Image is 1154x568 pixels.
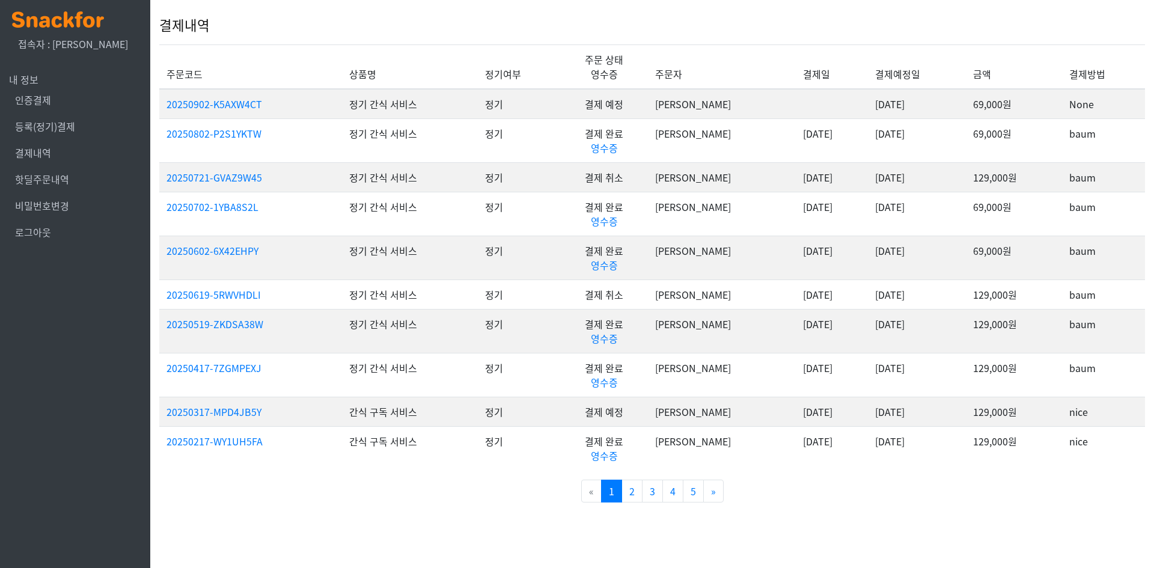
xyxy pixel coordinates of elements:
[966,426,1062,470] td: 129,000원
[591,258,618,272] a: 영수증
[966,118,1062,162] td: 69,000원
[561,353,648,397] td: 결제 완료
[159,480,1145,502] nav: Page navigation example
[342,118,477,162] td: 정기 간식 서비스
[342,44,477,89] th: 상품명
[478,89,561,119] td: 정기
[648,353,796,397] td: [PERSON_NAME]
[561,236,648,279] td: 결제 완료
[342,89,477,119] td: 정기 간식 서비스
[1062,426,1145,470] td: nice
[648,309,796,353] td: [PERSON_NAME]
[703,480,724,502] a: »
[15,119,75,133] a: 등록(정기)결제
[166,405,261,419] a: 20250317-MPD4JB5Y
[796,309,868,353] td: [DATE]
[166,434,263,448] a: 20250217-WY1UH5FA
[159,44,342,89] th: 주문코드
[966,309,1062,353] td: 129,000원
[1062,118,1145,162] td: baum
[683,480,704,502] a: 5
[796,236,868,279] td: [DATE]
[478,236,561,279] td: 정기
[342,309,477,353] td: 정기 간식 서비스
[1062,353,1145,397] td: baum
[1062,309,1145,353] td: baum
[868,236,966,279] td: [DATE]
[796,279,868,309] td: [DATE]
[561,118,648,162] td: 결제 완료
[478,426,561,470] td: 정기
[591,448,618,463] a: 영수증
[966,162,1062,192] td: 129,000원
[966,279,1062,309] td: 129,000원
[342,162,477,192] td: 정기 간식 서비스
[868,279,966,309] td: [DATE]
[18,37,128,51] span: 접속자 : [PERSON_NAME]
[478,309,561,353] td: 정기
[966,192,1062,236] td: 69,000원
[478,397,561,426] td: 정기
[1062,89,1145,119] td: None
[868,162,966,192] td: [DATE]
[868,397,966,426] td: [DATE]
[868,89,966,119] td: [DATE]
[342,236,477,279] td: 정기 간식 서비스
[166,243,258,258] a: 20250602-6X42EHPY
[648,236,796,279] td: [PERSON_NAME]
[561,192,648,236] td: 결제 완료
[868,118,966,162] td: [DATE]
[478,118,561,162] td: 정기
[966,353,1062,397] td: 129,000원
[15,225,51,239] a: 로그아웃
[9,72,38,87] span: 내 정보
[478,162,561,192] td: 정기
[591,375,618,389] a: 영수증
[966,44,1062,89] th: 금액
[561,309,648,353] td: 결제 완료
[166,361,261,375] a: 20250417-7ZGMPEXJ
[342,279,477,309] td: 정기 간식 서비스
[478,192,561,236] td: 정기
[342,192,477,236] td: 정기 간식 서비스
[621,480,643,502] a: 2
[166,200,258,214] a: 20250702-1YBA8S2L
[966,236,1062,279] td: 69,000원
[648,118,796,162] td: [PERSON_NAME]
[868,426,966,470] td: [DATE]
[796,397,868,426] td: [DATE]
[342,397,477,426] td: 간식 구독 서비스
[561,44,648,89] th: 주문 상태 영수증
[478,44,561,89] th: 정기여부
[591,331,618,346] a: 영수증
[648,397,796,426] td: [PERSON_NAME]
[648,426,796,470] td: [PERSON_NAME]
[478,279,561,309] td: 정기
[166,170,262,185] a: 20250721-GVAZ9W45
[662,480,683,502] a: 4
[342,353,477,397] td: 정기 간식 서비스
[648,89,796,119] td: [PERSON_NAME]
[966,89,1062,119] td: 69,000원
[648,44,796,89] th: 주문자
[796,426,868,470] td: [DATE]
[591,214,618,228] a: 영수증
[868,353,966,397] td: [DATE]
[561,426,648,470] td: 결제 완료
[15,198,69,213] a: 비밀번호변경
[601,480,622,502] a: 1
[342,426,477,470] td: 간식 구독 서비스
[796,44,868,89] th: 결제일
[561,89,648,119] td: 결제 예정
[1062,44,1145,89] th: 결제방법
[15,145,51,160] a: 결제내역
[868,309,966,353] td: [DATE]
[796,118,868,162] td: [DATE]
[561,162,648,192] td: 결제 취소
[166,97,262,111] a: 20250902-K5AXW4CT
[1062,397,1145,426] td: nice
[15,93,51,107] a: 인증결제
[478,353,561,397] td: 정기
[561,397,648,426] td: 결제 예정
[12,11,104,28] img: logo.png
